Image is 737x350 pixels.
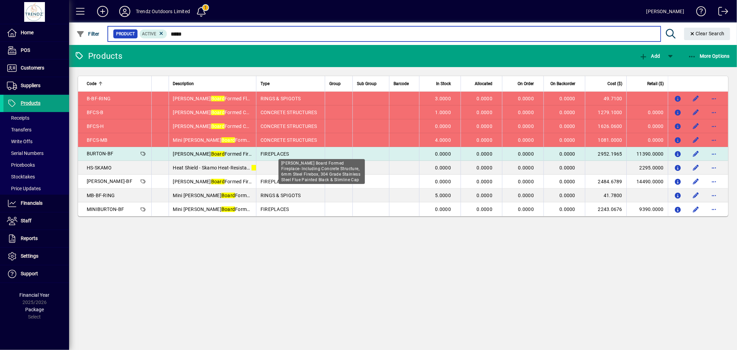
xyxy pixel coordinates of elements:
[136,6,190,17] div: Trendz Outdoors Limited
[3,195,69,212] a: Financials
[87,178,132,184] span: [PERSON_NAME]-BF
[435,96,451,101] span: 3.0000
[173,96,264,101] span: [PERSON_NAME] Formed Flue Ring
[3,171,69,183] a: Stocktakes
[477,179,493,184] span: 0.0000
[7,186,41,191] span: Price Updates
[477,165,493,171] span: 0.0000
[518,206,534,212] span: 0.0000
[357,80,377,87] span: Sub Group
[87,110,104,115] span: BFCS-B
[626,202,668,216] td: 9390.0000
[252,165,265,171] em: Board
[75,28,101,40] button: Filter
[518,123,534,129] span: 0.0000
[74,50,122,62] div: Products
[7,174,35,179] span: Stocktakes
[637,50,662,62] button: Add
[435,179,451,184] span: 0.0000
[690,176,701,187] button: Edit
[585,188,626,202] td: 41.7800
[585,92,626,105] td: 49.7100
[21,218,31,223] span: Staff
[424,80,457,87] div: In Stock
[477,193,493,198] span: 0.0000
[142,31,157,36] span: Active
[585,202,626,216] td: 2243.0676
[518,193,534,198] span: 0.0000
[261,80,321,87] div: Type
[708,107,719,118] button: More options
[708,148,719,159] button: More options
[3,230,69,247] a: Reports
[626,133,668,147] td: 0.0000
[25,307,44,312] span: Package
[21,271,38,276] span: Support
[708,121,719,132] button: More options
[690,190,701,201] button: Edit
[688,53,730,59] span: More Options
[646,6,684,17] div: [PERSON_NAME]
[92,5,114,18] button: Add
[690,121,701,132] button: Edit
[261,137,317,143] span: CONCRETE STRUCTURES
[87,80,96,87] span: Code
[87,165,112,171] span: HS-SKAMO
[585,175,626,188] td: 2484.6789
[585,147,626,161] td: 2952.1965
[87,193,115,198] span: MB-BF-RING
[87,80,147,87] div: Code
[690,162,701,173] button: Edit
[173,179,420,184] span: [PERSON_NAME] Formed Fireplace- Including Concrete Structure, 6mm Steel Firebox & Stainless Steel...
[221,206,235,212] em: Board
[560,137,576,143] span: 0.0000
[261,110,317,115] span: CONCRETE STRUCTURES
[173,110,285,115] span: [PERSON_NAME] Formed Concrete Structure
[435,110,451,115] span: 1.0000
[684,28,730,40] button: Clear
[477,137,493,143] span: 0.0000
[7,115,29,121] span: Receipts
[211,151,225,157] em: Board
[560,206,576,212] span: 0.0000
[3,265,69,283] a: Support
[394,80,409,87] span: Barcode
[708,176,719,187] button: More options
[690,31,725,36] span: Clear Search
[708,93,719,104] button: More options
[436,80,451,87] span: In Stock
[3,159,69,171] a: Pricebooks
[607,80,622,87] span: Cost ($)
[173,80,194,87] span: Description
[713,1,728,24] a: Logout
[3,136,69,147] a: Write Offs
[550,80,575,87] span: On Backorder
[173,151,505,157] span: [PERSON_NAME] Formed Fireplace- Including Concrete Structure, 6mm Steel Firebox, 304 Grade Stainl...
[261,123,317,129] span: CONCRETE STRUCTURES
[435,123,451,129] span: 0.0000
[626,105,668,119] td: 0.0000
[686,50,732,62] button: More Options
[21,200,42,206] span: Financials
[211,179,225,184] em: Board
[211,123,225,129] em: Board
[690,135,701,146] button: Edit
[261,179,289,184] span: FIREPLACES
[140,29,167,38] mat-chip: Activation Status: Active
[690,204,701,215] button: Edit
[626,119,668,133] td: 0.0000
[507,80,540,87] div: On Order
[3,124,69,136] a: Transfers
[560,193,576,198] span: 0.0000
[560,179,576,184] span: 0.0000
[477,151,493,157] span: 0.0000
[173,206,516,212] span: Mini [PERSON_NAME] Formed Fireplace- Including Concrete Structure, 6mm Steel Firebox, 304 Grade S...
[3,77,69,94] a: Suppliers
[477,123,493,129] span: 0.0000
[3,59,69,77] a: Customers
[639,53,660,59] span: Add
[477,96,493,101] span: 0.0000
[518,179,534,184] span: 0.0000
[261,206,289,212] span: FIREPLACES
[475,80,492,87] span: Allocated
